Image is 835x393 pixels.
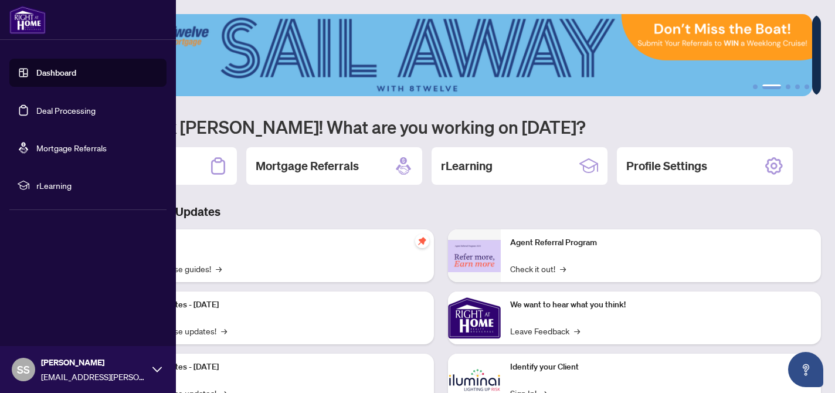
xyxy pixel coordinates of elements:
[560,262,566,275] span: →
[17,361,30,378] span: SS
[786,84,790,89] button: 3
[41,370,147,383] span: [EMAIL_ADDRESS][PERSON_NAME][DOMAIN_NAME]
[795,84,800,89] button: 4
[448,292,501,344] img: We want to hear what you think!
[216,262,222,275] span: →
[123,236,425,249] p: Self-Help
[510,324,580,337] a: Leave Feedback→
[256,158,359,174] h2: Mortgage Referrals
[61,204,821,220] h3: Brokerage & Industry Updates
[574,324,580,337] span: →
[41,356,147,369] span: [PERSON_NAME]
[448,240,501,272] img: Agent Referral Program
[753,84,758,89] button: 1
[510,236,812,249] p: Agent Referral Program
[61,14,812,96] img: Slide 1
[510,262,566,275] a: Check it out!→
[36,143,107,153] a: Mortgage Referrals
[36,67,76,78] a: Dashboard
[123,361,425,374] p: Platform Updates - [DATE]
[123,299,425,311] p: Platform Updates - [DATE]
[441,158,493,174] h2: rLearning
[9,6,46,34] img: logo
[626,158,707,174] h2: Profile Settings
[221,324,227,337] span: →
[510,361,812,374] p: Identify your Client
[762,84,781,89] button: 2
[36,179,158,192] span: rLearning
[805,84,809,89] button: 5
[61,116,821,138] h1: Welcome back [PERSON_NAME]! What are you working on [DATE]?
[415,234,429,248] span: pushpin
[788,352,823,387] button: Open asap
[36,105,96,116] a: Deal Processing
[510,299,812,311] p: We want to hear what you think!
